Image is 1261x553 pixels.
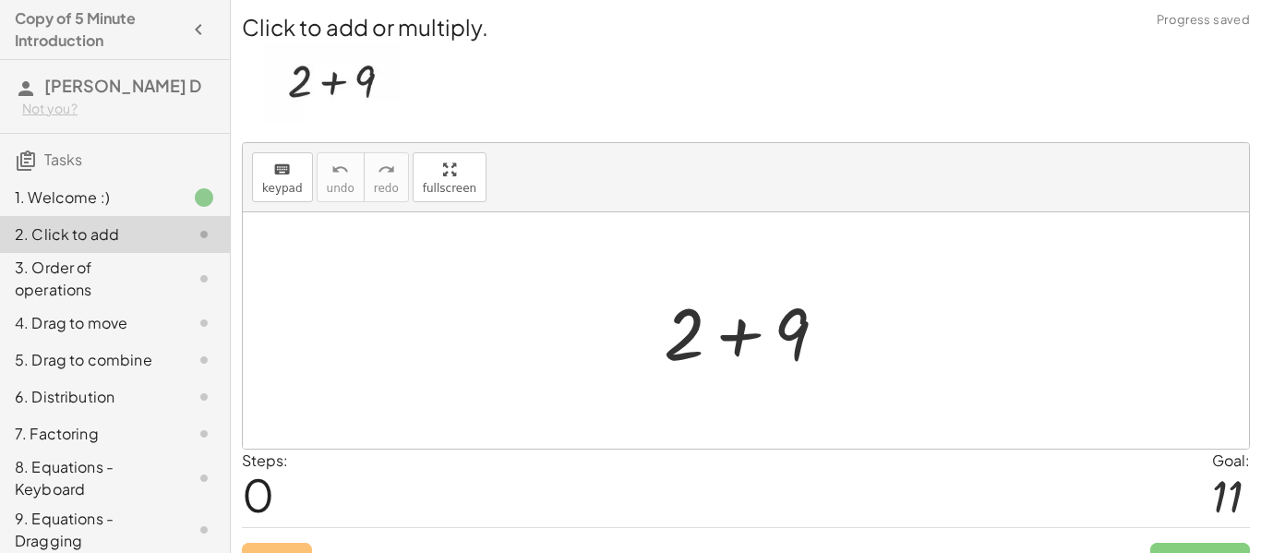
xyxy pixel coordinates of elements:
span: fullscreen [423,182,476,195]
i: Task not started. [193,223,215,246]
div: 1. Welcome :) [15,186,163,209]
div: 3. Order of operations [15,257,163,301]
div: 2. Click to add [15,223,163,246]
span: Tasks [44,150,82,169]
i: Task not started. [193,386,215,408]
div: 5. Drag to combine [15,349,163,371]
label: Steps: [242,451,288,470]
span: 0 [242,466,274,523]
span: [PERSON_NAME] D [44,75,201,96]
i: Task not started. [193,467,215,489]
i: Task not started. [193,312,215,334]
span: redo [374,182,399,195]
img: acc24cad2d66776ab3378aca534db7173dae579742b331bb719a8ca59f72f8de.webp [264,42,400,123]
h4: Copy of 5 Minute Introduction [15,7,182,52]
i: Task finished. [193,186,215,209]
button: keyboardkeypad [252,152,313,202]
div: 6. Distribution [15,386,163,408]
button: undoundo [317,152,365,202]
i: redo [378,159,395,181]
span: keypad [262,182,303,195]
div: 9. Equations - Dragging [15,508,163,552]
i: undo [331,159,349,181]
i: Task not started. [193,268,215,290]
h2: Click to add or multiply. [242,11,1250,42]
div: 8. Equations - Keyboard [15,456,163,500]
div: Not you? [22,100,215,118]
span: undo [327,182,354,195]
button: redoredo [364,152,409,202]
div: 4. Drag to move [15,312,163,334]
i: Task not started. [193,519,215,541]
span: Progress saved [1157,11,1250,30]
i: Task not started. [193,423,215,445]
button: fullscreen [413,152,486,202]
div: 7. Factoring [15,423,163,445]
i: Task not started. [193,349,215,371]
i: keyboard [273,159,291,181]
div: Goal: [1212,450,1250,472]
